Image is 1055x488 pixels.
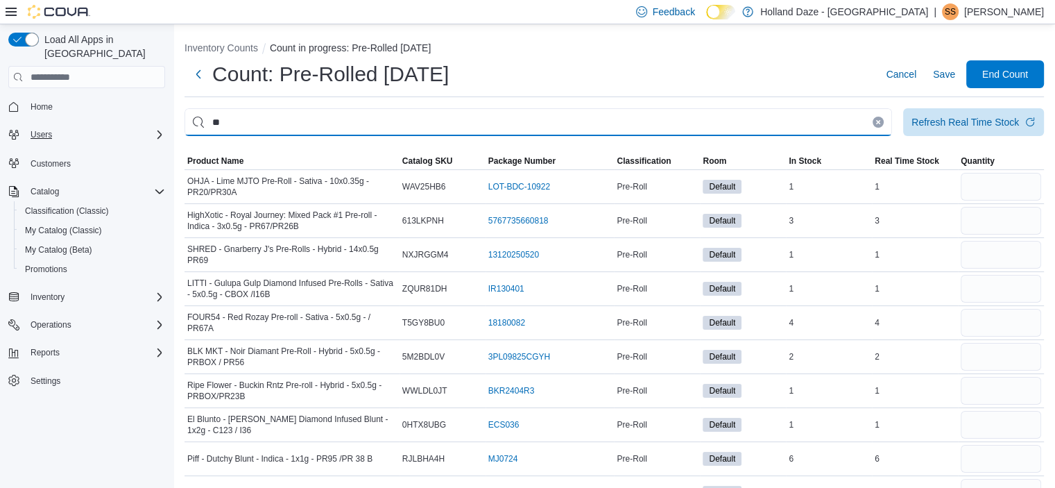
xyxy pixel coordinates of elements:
[25,126,165,143] span: Users
[402,181,446,192] span: WAV25HB6
[703,155,726,167] span: Room
[187,453,372,464] span: Piff - Dutchy Blunt - Indica - 1x1g - PR95 /PR 38 B
[25,155,76,172] a: Customers
[25,264,67,275] span: Promotions
[25,183,165,200] span: Catalog
[187,210,397,232] span: HighXotic - Royal Journey: Mixed Pack #1 Pre-roll - Indica - 3x0.5g - PR67/PR26B
[958,153,1044,169] button: Quantity
[786,382,872,399] div: 1
[872,417,958,433] div: 1
[402,419,446,430] span: 0HTX8UBG
[903,108,1044,136] button: Refresh Real Time Stock
[964,3,1044,20] p: [PERSON_NAME]
[185,42,258,53] button: Inventory Counts
[488,453,518,464] a: MJ0724
[617,155,671,167] span: Classification
[25,126,58,143] button: Users
[617,215,646,226] span: Pre-Roll
[25,289,165,305] span: Inventory
[402,155,453,167] span: Catalog SKU
[19,222,108,239] a: My Catalog (Classic)
[187,155,243,167] span: Product Name
[933,67,955,81] span: Save
[31,319,71,330] span: Operations
[617,317,646,328] span: Pre-Roll
[703,214,741,228] span: Default
[14,221,171,240] button: My Catalog (Classic)
[25,154,165,171] span: Customers
[402,453,445,464] span: RJLBHA4H
[709,419,735,431] span: Default
[3,371,171,391] button: Settings
[703,180,741,194] span: Default
[400,153,486,169] button: Catalog SKU
[187,244,397,266] span: SHRED - Gnarberry J's Pre-Rolls - Hybrid - 14x0.5g PR69
[703,418,741,432] span: Default
[187,278,397,300] span: LITTI - Gulupa Gulp Diamond Infused Pre-Rolls - Sativa - 5x0.5g - CBOX /I16B
[19,261,73,278] a: Promotions
[3,343,171,362] button: Reports
[402,385,447,396] span: WWLDL0JT
[703,282,741,296] span: Default
[872,246,958,263] div: 1
[14,201,171,221] button: Classification (Classic)
[25,317,77,333] button: Operations
[786,246,872,263] div: 1
[19,203,165,219] span: Classification (Classic)
[617,351,646,362] span: Pre-Roll
[966,60,1044,88] button: End Count
[760,3,928,20] p: Holland Daze - [GEOGRAPHIC_DATA]
[786,348,872,365] div: 2
[709,214,735,227] span: Default
[31,158,71,169] span: Customers
[786,280,872,297] div: 1
[488,351,550,362] a: 3PL09825CGYH
[789,155,821,167] span: In Stock
[709,180,735,193] span: Default
[786,314,872,331] div: 4
[982,67,1028,81] span: End Count
[270,42,431,53] button: Count in progress: Pre-Rolled [DATE]
[3,182,171,201] button: Catalog
[19,242,165,258] span: My Catalog (Beta)
[187,380,397,402] span: Ripe Flower - Buckin Rntz Pre-roll - Hybrid - 5x0.5g - PRBOX/PR23B
[927,60,961,88] button: Save
[488,181,550,192] a: LOT-BDC-10922
[786,212,872,229] div: 3
[488,155,556,167] span: Package Number
[402,215,444,226] span: 613LKPNH
[212,60,449,88] h1: Count: Pre-Rolled [DATE]
[872,348,958,365] div: 2
[875,155,938,167] span: Real Time Stock
[614,153,700,169] button: Classification
[880,60,922,88] button: Cancel
[786,451,872,467] div: 6
[14,240,171,260] button: My Catalog (Beta)
[617,453,646,464] span: Pre-Roll
[25,244,92,255] span: My Catalog (Beta)
[25,183,65,200] button: Catalog
[709,453,735,465] span: Default
[872,382,958,399] div: 1
[31,186,59,197] span: Catalog
[786,178,872,195] div: 1
[31,292,65,303] span: Inventory
[872,212,958,229] div: 3
[28,5,90,19] img: Cova
[25,99,58,115] a: Home
[488,283,524,294] a: IR130401
[617,283,646,294] span: Pre-Roll
[187,414,397,436] span: El Blunto - [PERSON_NAME] Diamond Infused Blunt - 1x2g - C123 / I36
[25,372,165,389] span: Settings
[25,373,66,389] a: Settings
[961,155,995,167] span: Quantity
[187,346,397,368] span: BLK MKT - Noir Diamant Pre-Roll - Hybrid - 5x0.5g - PRBOX / PR56
[703,248,741,262] span: Default
[187,176,397,198] span: OHJA - Lime MJTO Pre-Roll - Sativa - 10x0.35g - PR20/PR30A
[14,260,171,279] button: Promotions
[31,376,60,387] span: Settings
[402,249,449,260] span: NXJRGGM4
[3,125,171,144] button: Users
[19,242,98,258] a: My Catalog (Beta)
[185,60,212,88] button: Next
